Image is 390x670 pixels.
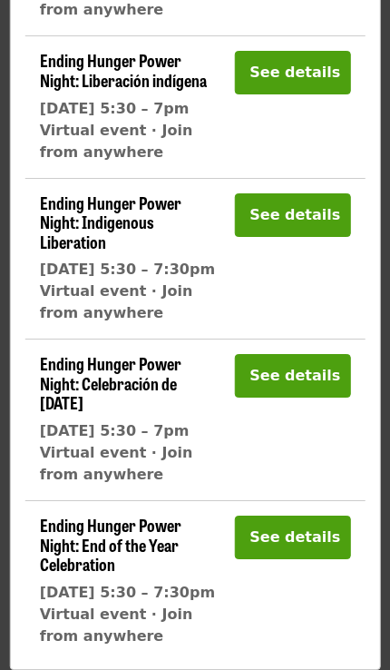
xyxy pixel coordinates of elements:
div: [DATE] 5:30 – 7:30pm [40,259,220,281]
a: See details [234,528,350,546]
div: Virtual event · Join from anywhere [40,120,220,163]
a: Ending Hunger Power Night: Liberación indígena[DATE] 5:30 – 7pmVirtual event · Join from anywhere [40,51,220,163]
button: See details [234,516,350,559]
a: Ending Hunger Power Night: Indigenous Liberation[DATE] 5:30 – 7:30pmVirtual event · Join from any... [40,193,220,325]
a: Ending Hunger Power Night: Celebración de [DATE][DATE] 5:30 – 7pmVirtual event · Join from anywhere [40,354,220,486]
span: Ending Hunger Power Night: Indigenous Liberation [40,191,181,253]
div: Virtual event · Join from anywhere [40,604,220,647]
div: Virtual event · Join from anywhere [40,442,220,486]
span: Ending Hunger Power Night: End of the Year Celebration [40,513,181,576]
div: [DATE] 5:30 – 7:30pm [40,582,220,604]
div: [DATE] 5:30 – 7pm [40,420,220,442]
a: See details [234,367,350,384]
button: See details [234,51,350,94]
div: Virtual event · Join from anywhere [40,281,220,324]
button: See details [234,354,350,398]
a: See details [234,206,350,223]
span: Ending Hunger Power Night: Liberación indígena [40,48,207,92]
button: See details [234,193,350,237]
a: See details [234,64,350,81]
span: Ending Hunger Power Night: Celebración de [DATE] [40,351,181,414]
a: Ending Hunger Power Night: End of the Year Celebration[DATE] 5:30 – 7:30pmVirtual event · Join fr... [40,516,220,647]
div: [DATE] 5:30 – 7pm [40,98,220,120]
